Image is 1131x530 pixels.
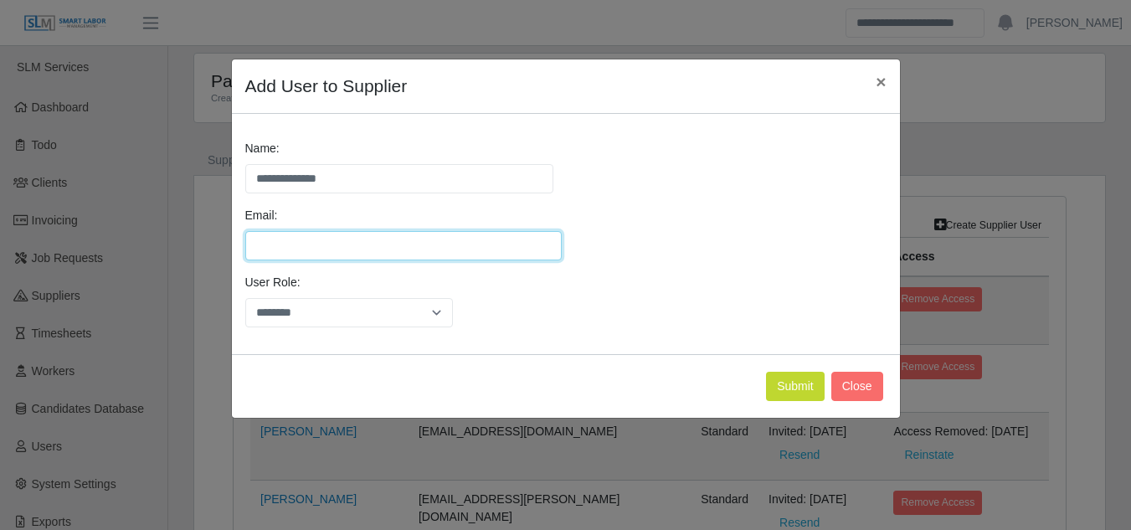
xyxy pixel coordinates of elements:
label: Name: [245,140,280,157]
button: Close [831,372,883,401]
label: User Role: [245,274,301,291]
button: Submit [766,372,825,401]
span: × [876,72,886,91]
button: Close [862,59,899,104]
label: Email: [245,207,278,224]
h4: Add User to Supplier [245,73,408,100]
